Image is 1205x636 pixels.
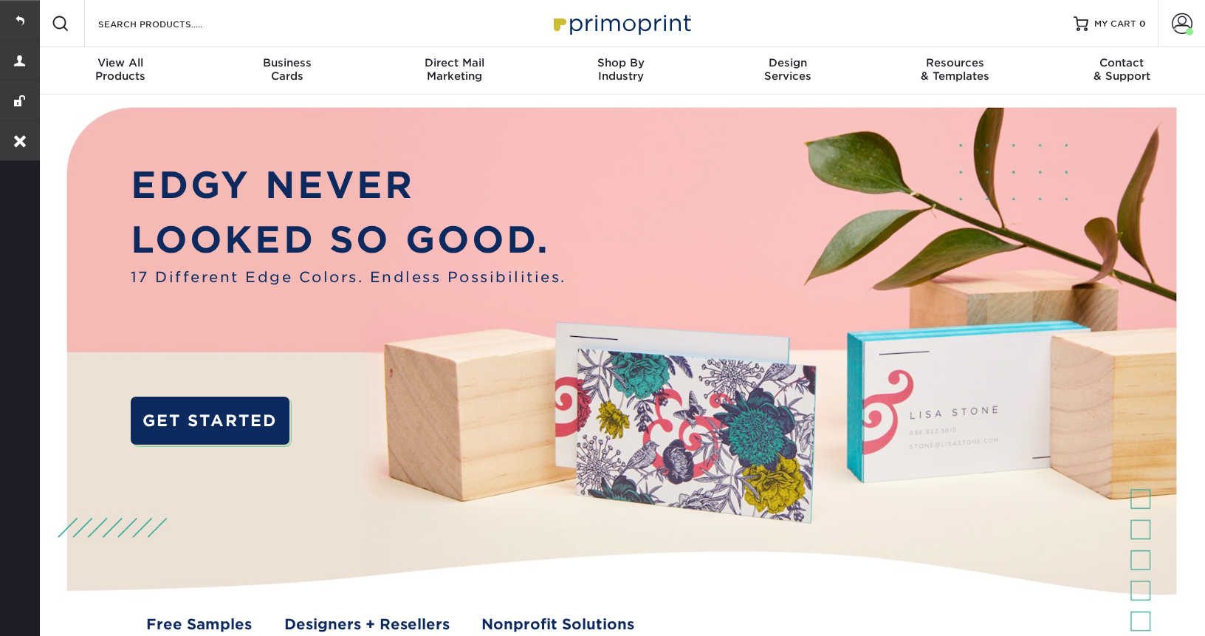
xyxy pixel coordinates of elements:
[547,7,695,39] img: Primoprint
[538,56,704,83] div: Industry
[131,267,566,288] span: 17 Different Edge Colors. Endless Possibilities.
[371,56,538,83] div: Marketing
[1094,18,1136,30] span: MY CART
[146,614,252,635] a: Free Samples
[204,56,371,83] div: Cards
[131,158,566,212] p: EDGY NEVER
[704,56,871,69] span: Design
[1038,47,1205,95] a: Contact& Support
[204,47,371,95] a: BusinessCards
[284,614,450,635] a: Designers + Resellers
[1139,18,1146,29] span: 0
[97,15,241,33] input: SEARCH PRODUCTS.....
[538,47,704,95] a: Shop ByIndustry
[871,56,1038,83] div: & Templates
[704,56,871,83] div: Services
[1038,56,1205,83] div: & Support
[37,56,204,83] div: Products
[37,47,204,95] a: View AllProducts
[204,56,371,69] span: Business
[371,56,538,69] span: Direct Mail
[1038,56,1205,69] span: Contact
[704,47,871,95] a: DesignServices
[538,56,704,69] span: Shop By
[871,47,1038,95] a: Resources& Templates
[871,56,1038,69] span: Resources
[131,213,566,267] p: LOOKED SO GOOD.
[481,614,634,635] a: Nonprofit Solutions
[131,397,289,444] a: GET STARTED
[371,47,538,95] a: Direct MailMarketing
[37,56,204,69] span: View All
